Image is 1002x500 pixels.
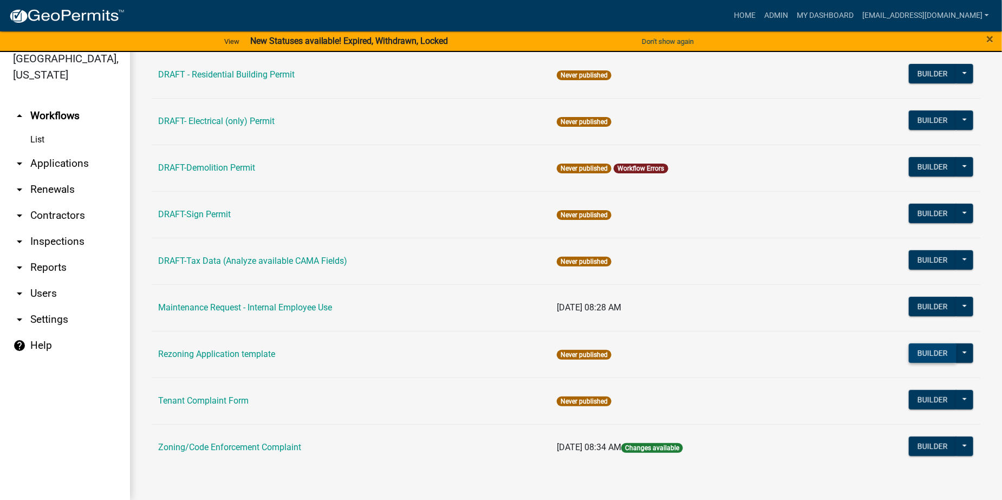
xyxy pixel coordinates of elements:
a: [EMAIL_ADDRESS][DOMAIN_NAME] [858,5,993,26]
button: Close [987,33,994,46]
i: arrow_drop_up [13,109,26,122]
a: Admin [760,5,792,26]
span: Never published [557,257,611,267]
a: Workflow Errors [618,165,665,172]
button: Builder [909,297,957,316]
button: Builder [909,390,957,410]
span: × [987,31,994,47]
a: DRAFT-Demolition Permit [158,163,255,173]
a: DRAFT - Residential Building Permit [158,69,295,80]
button: Builder [909,250,957,270]
i: help [13,339,26,352]
strong: New Statuses available! Expired, Withdrawn, Locked [250,36,448,46]
i: arrow_drop_down [13,183,26,196]
a: View [220,33,244,50]
button: Builder [909,343,957,363]
a: Rezoning Application template [158,349,275,359]
a: Maintenance Request - Internal Employee Use [158,302,332,313]
button: Builder [909,204,957,223]
a: DRAFT-Sign Permit [158,209,231,219]
a: Home [730,5,760,26]
button: Builder [909,157,957,177]
a: My Dashboard [792,5,858,26]
a: DRAFT- Electrical (only) Permit [158,116,275,126]
button: Don't show again [637,33,698,50]
span: Never published [557,210,611,220]
a: Zoning/Code Enforcement Complaint [158,442,301,452]
span: Never published [557,117,611,127]
span: Never published [557,70,611,80]
i: arrow_drop_down [13,235,26,248]
span: Never published [557,164,611,173]
span: Changes available [621,443,683,453]
a: DRAFT-Tax Data (Analyze available CAMA Fields) [158,256,347,266]
span: Never published [557,350,611,360]
span: [DATE] 08:34 AM [557,442,621,452]
i: arrow_drop_down [13,157,26,170]
button: Builder [909,111,957,130]
i: arrow_drop_down [13,209,26,222]
button: Builder [909,437,957,456]
a: Tenant Complaint Form [158,395,249,406]
button: Builder [909,64,957,83]
i: arrow_drop_down [13,287,26,300]
i: arrow_drop_down [13,313,26,326]
i: arrow_drop_down [13,261,26,274]
span: [DATE] 08:28 AM [557,302,621,313]
span: Never published [557,397,611,406]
